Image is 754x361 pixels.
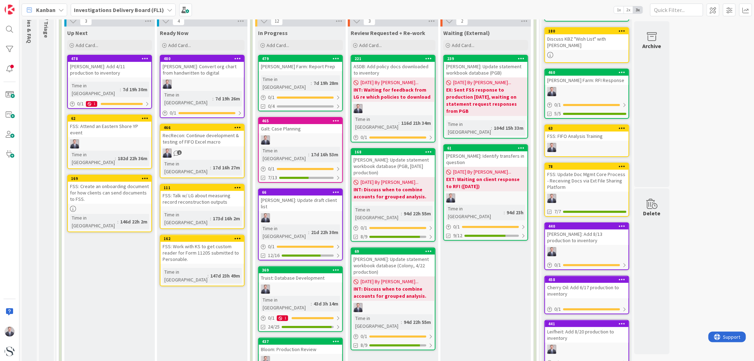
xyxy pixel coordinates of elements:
[544,222,629,270] a: 440[PERSON_NAME]: Add 8/13 production to inventoryJC0/1
[164,236,244,241] div: 162
[492,124,525,132] div: 104d 15h 33m
[68,175,151,204] div: 169FSS: Create an onboarding document for how clients can send documents to FSS.
[545,223,629,229] div: 440
[259,314,342,322] div: 0/11
[402,210,433,217] div: 94d 22h 55m
[261,296,311,311] div: Time in [GEOGRAPHIC_DATA]
[259,273,342,283] div: Truist: Database Development
[447,146,527,151] div: 61
[548,29,629,34] div: 180
[210,215,211,222] span: :
[545,321,629,343] div: 441Leifheit: Add 8/20 production to inventory
[633,6,643,13] span: 3x
[160,191,244,206] div: FSS: Talk w/ LG about measuring record reconstruction outputs
[361,179,419,186] span: [DATE] By [PERSON_NAME]...
[545,76,629,85] div: [PERSON_NAME] Farm: RFI Response
[351,223,435,232] div: 0/1
[452,42,474,48] span: Add Card...
[312,300,340,308] div: 43d 3h 14m
[548,224,629,229] div: 440
[261,285,270,294] img: JC
[68,115,151,122] div: 62
[359,42,382,48] span: Add Card...
[258,55,343,111] a: 479[PERSON_NAME] Farm: Report PrepTime in [GEOGRAPHIC_DATA]:7d 19h 28m0/10/4
[545,223,629,245] div: 440[PERSON_NAME]: Add 8/13 production to inventory
[545,125,629,141] div: 63FSS: FIFO Analysis Training
[353,86,433,100] b: INT: Waiting for feedback from LG re which policies to download
[160,124,245,178] a: 466RecRecon: Continue development & testing of FIFO Excel macroJCTime in [GEOGRAPHIC_DATA]:17d 16...
[259,124,342,133] div: Galt: Case Planning
[353,303,363,312] img: JC
[261,147,308,162] div: Time in [GEOGRAPHIC_DATA]
[268,165,275,173] span: 0 / 1
[170,109,176,117] span: 0 / 1
[160,242,244,264] div: FSS: Work with KS to get custom reader for Form 1120S submitted to Personable.
[115,155,116,162] span: :
[163,149,172,158] img: JC
[351,56,435,77] div: 221ASDB: Add policy docs downloaded to inventory
[353,115,398,131] div: Time in [GEOGRAPHIC_DATA]
[211,164,242,171] div: 17d 16h 27m
[163,91,212,106] div: Time in [GEOGRAPHIC_DATA]
[68,175,151,182] div: 169
[271,17,283,25] span: 12
[259,345,342,354] div: Bloom: Production Review
[446,86,525,115] b: EX: Sent FSS response to production [DATE], waiting on statement request responses from PGB
[210,164,211,171] span: :
[446,120,491,136] div: Time in [GEOGRAPHIC_DATA]
[160,235,245,286] a: 162FSS: Work with KS to get custom reader for Form 1120S submitted to Personable.Time in [GEOGRAP...
[76,42,98,48] span: Add Card...
[544,27,629,63] a: 180Discuss KBZ "Wish List" with [PERSON_NAME]
[173,17,185,25] span: 4
[444,193,527,203] div: JC
[309,228,340,236] div: 21d 22h 30m
[160,185,244,206] div: 111FSS: Talk w/ LG about measuring record reconstruction outputs
[164,185,244,190] div: 111
[444,56,527,77] div: 239[PERSON_NAME]: Update statement workbook database (PGB)
[68,182,151,204] div: FSS: Create an onboarding document for how clients can send documents to FSS.
[311,300,312,308] span: :
[447,56,527,61] div: 239
[259,189,342,211] div: 66[PERSON_NAME]: Update draft client list
[67,115,152,169] a: 62FSS: Attend an Eastern Shore YP eventJCTime in [GEOGRAPHIC_DATA]:182d 22h 36m
[259,135,342,145] div: JC
[261,135,270,145] img: JC
[117,218,118,226] span: :
[444,222,527,231] div: 0/1
[214,95,242,103] div: 7d 19h 26m
[444,145,527,167] div: 61[PERSON_NAME]: Identify transfers in question
[545,28,629,50] div: 180Discuss KBZ "Wish List" with [PERSON_NAME]
[312,79,340,87] div: 7d 19h 28m
[118,218,149,226] div: 146d 22h 2m
[361,224,367,232] span: 0 / 1
[351,133,435,142] div: 0/1
[259,267,342,283] div: 369Truist: Database Development
[160,55,245,118] a: 480[PERSON_NAME]: Convert org chart from handwritten to digitalJCTime in [GEOGRAPHIC_DATA]:7d 19h...
[258,266,343,332] a: 369Truist: Database DevelopmentJCTime in [GEOGRAPHIC_DATA]:43d 3h 14m0/1124/25
[545,247,629,256] div: JC
[160,56,244,62] div: 480
[351,55,436,142] a: 221ASDB: Add policy docs downloaded to inventory[DATE] By [PERSON_NAME]...INT: Waiting for feedba...
[268,243,275,250] span: 0 / 1
[545,87,629,96] div: JC
[614,6,624,13] span: 1x
[399,119,433,127] div: 116d 21h 34m
[545,327,629,343] div: Leifheit: Add 8/20 production to inventory
[121,86,149,93] div: 7d 19h 30m
[68,56,151,62] div: 478
[268,323,280,331] span: 24/25
[554,208,561,215] span: 7/7
[456,17,468,25] span: 2
[443,144,528,241] a: 61[PERSON_NAME]: Identify transfers in question[DATE] By [PERSON_NAME]...EXT: Waiting on client r...
[67,55,152,109] a: 478[PERSON_NAME]: Add 4/11 production to inventoryTime in [GEOGRAPHIC_DATA]:7d 19h 30m0/11
[160,235,244,242] div: 162
[308,228,309,236] span: :
[351,56,435,62] div: 221
[212,95,214,103] span: :
[160,29,188,36] span: Ready Now
[401,318,402,326] span: :
[355,56,435,61] div: 221
[545,125,629,132] div: 63
[261,225,308,240] div: Time in [GEOGRAPHIC_DATA]
[116,155,149,162] div: 182d 22h 36m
